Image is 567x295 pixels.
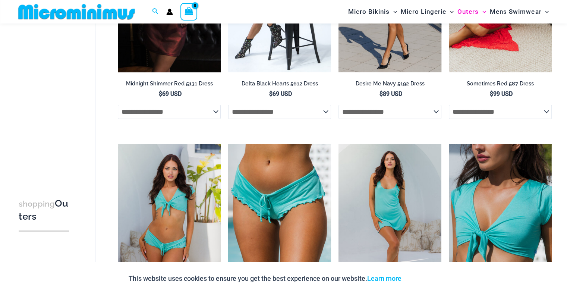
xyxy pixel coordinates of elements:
h2: Delta Black Hearts 5612 Dress [228,80,331,87]
button: Accept [407,270,439,288]
span: Menu Toggle [541,2,549,21]
bdi: 89 USD [379,90,402,97]
h2: Sometimes Red 587 Dress [449,80,552,87]
span: Menu Toggle [479,2,486,21]
a: Micro LingerieMenu ToggleMenu Toggle [399,2,456,21]
span: Micro Lingerie [401,2,446,21]
a: Midnight Shimmer Red 5131 Dress [118,80,221,90]
span: $ [490,90,493,97]
h3: Outers [19,197,69,223]
bdi: 99 USD [490,90,513,97]
span: Micro Bikinis [348,2,390,21]
bdi: 69 USD [159,90,182,97]
h2: Desire Me Navy 5192 Dress [338,80,441,87]
h2: Midnight Shimmer Red 5131 Dress [118,80,221,87]
a: Mens SwimwearMenu ToggleMenu Toggle [488,2,551,21]
a: Learn more [367,274,401,282]
span: $ [379,90,383,97]
a: Micro BikinisMenu ToggleMenu Toggle [346,2,399,21]
span: Mens Swimwear [490,2,541,21]
a: Sometimes Red 587 Dress [449,80,552,90]
span: Outers [457,2,479,21]
iframe: TrustedSite Certified [19,25,86,174]
a: Search icon link [152,7,159,16]
a: Delta Black Hearts 5612 Dress [228,80,331,90]
img: MM SHOP LOGO FLAT [15,3,138,20]
p: This website uses cookies to ensure you get the best experience on our website. [129,273,401,284]
span: shopping [19,199,55,208]
nav: Site Navigation [345,1,552,22]
bdi: 69 USD [269,90,292,97]
span: Menu Toggle [390,2,397,21]
a: OutersMenu ToggleMenu Toggle [456,2,488,21]
span: $ [269,90,273,97]
span: $ [159,90,162,97]
a: View Shopping Cart, empty [180,3,198,20]
a: Account icon link [166,9,173,15]
span: Menu Toggle [446,2,454,21]
a: Desire Me Navy 5192 Dress [338,80,441,90]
